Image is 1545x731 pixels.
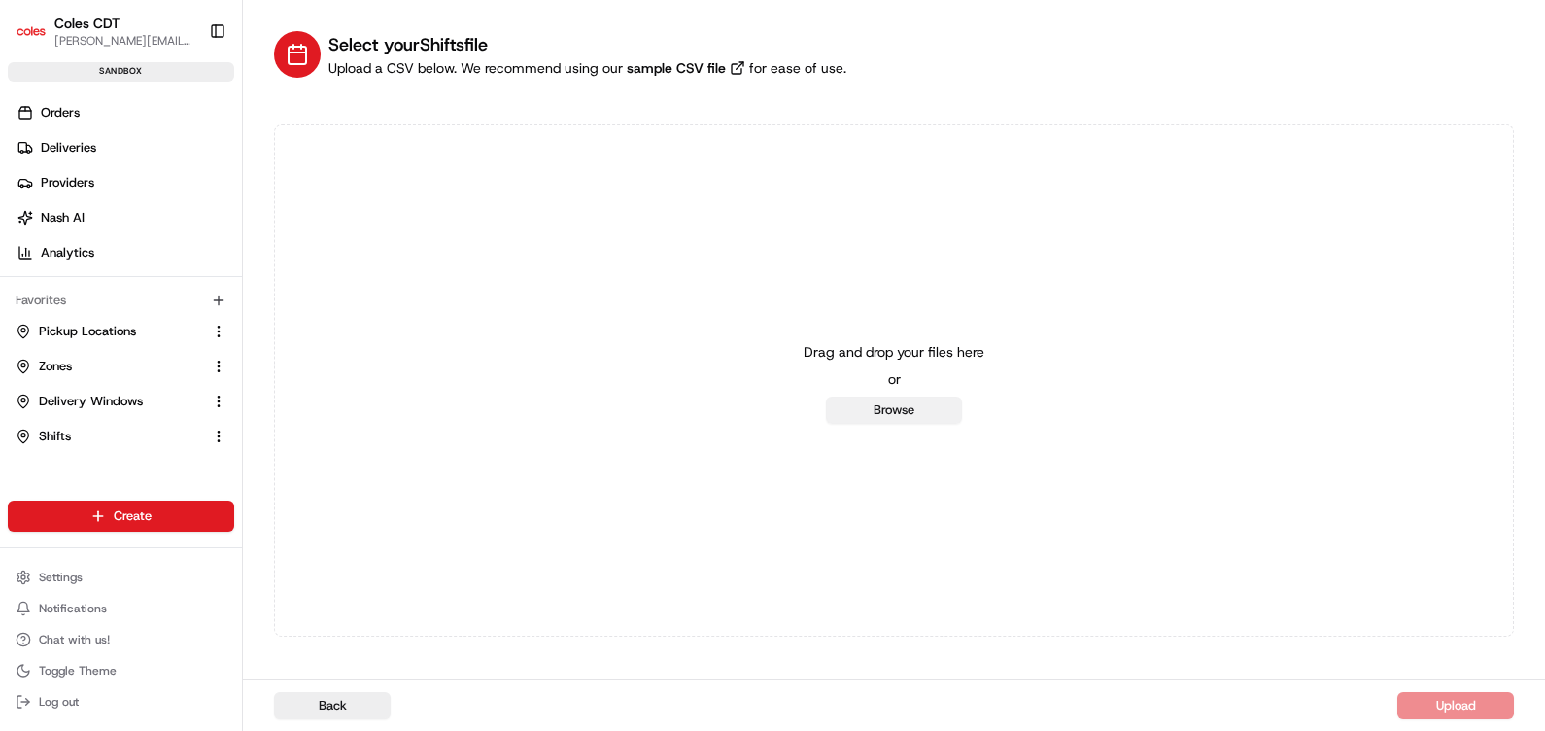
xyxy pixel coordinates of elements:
[8,8,201,54] button: Coles CDTColes CDT[PERSON_NAME][EMAIL_ADDRESS][PERSON_NAME][PERSON_NAME][DOMAIN_NAME]
[39,632,110,647] span: Chat with us!
[804,342,984,362] p: Drag and drop your files here
[39,358,72,375] span: Zones
[39,694,79,710] span: Log out
[328,31,846,58] h1: Select your Shifts file
[623,58,749,78] a: sample CSV file
[8,132,242,163] a: Deliveries
[8,97,242,128] a: Orders
[39,570,83,585] span: Settings
[54,14,120,33] button: Coles CDT
[39,663,117,679] span: Toggle Theme
[54,33,193,49] button: [PERSON_NAME][EMAIL_ADDRESS][PERSON_NAME][PERSON_NAME][DOMAIN_NAME]
[19,186,54,221] img: 1736555255976-a54dd68f-1ca7-489b-9aae-adbdc363a1c4
[39,601,107,616] span: Notifications
[16,428,203,445] a: Shifts
[8,421,234,452] button: Shifts
[16,323,203,340] a: Pickup Locations
[137,329,235,344] a: Powered byPylon
[8,167,242,198] a: Providers
[156,274,320,309] a: 💻API Documentation
[8,626,234,653] button: Chat with us!
[330,191,354,215] button: Start new chat
[66,186,319,205] div: Start new chat
[12,274,156,309] a: 📗Knowledge Base
[274,692,391,719] button: Back
[328,58,846,78] div: Upload a CSV below. We recommend using our for ease of use.
[193,330,235,344] span: Pylon
[8,62,234,82] div: sandbox
[8,316,234,347] button: Pickup Locations
[41,104,80,122] span: Orders
[8,351,234,382] button: Zones
[19,78,354,109] p: Welcome 👋
[114,507,152,525] span: Create
[8,657,234,684] button: Toggle Theme
[39,393,143,410] span: Delivery Windows
[888,369,901,389] p: or
[8,386,234,417] button: Delivery Windows
[8,595,234,622] button: Notifications
[39,282,149,301] span: Knowledge Base
[8,688,234,715] button: Log out
[16,393,203,410] a: Delivery Windows
[19,19,58,58] img: Nash
[41,244,94,261] span: Analytics
[8,285,234,316] div: Favorites
[16,358,203,375] a: Zones
[51,125,321,146] input: Clear
[8,202,242,233] a: Nash AI
[16,16,47,47] img: Coles CDT
[8,237,242,268] a: Analytics
[39,428,71,445] span: Shifts
[8,564,234,591] button: Settings
[41,209,85,226] span: Nash AI
[41,174,94,191] span: Providers
[39,323,136,340] span: Pickup Locations
[41,139,96,157] span: Deliveries
[164,284,180,299] div: 💻
[19,284,35,299] div: 📗
[66,205,246,221] div: We're available if you need us!
[184,282,312,301] span: API Documentation
[826,397,962,424] button: Browse
[8,501,234,532] button: Create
